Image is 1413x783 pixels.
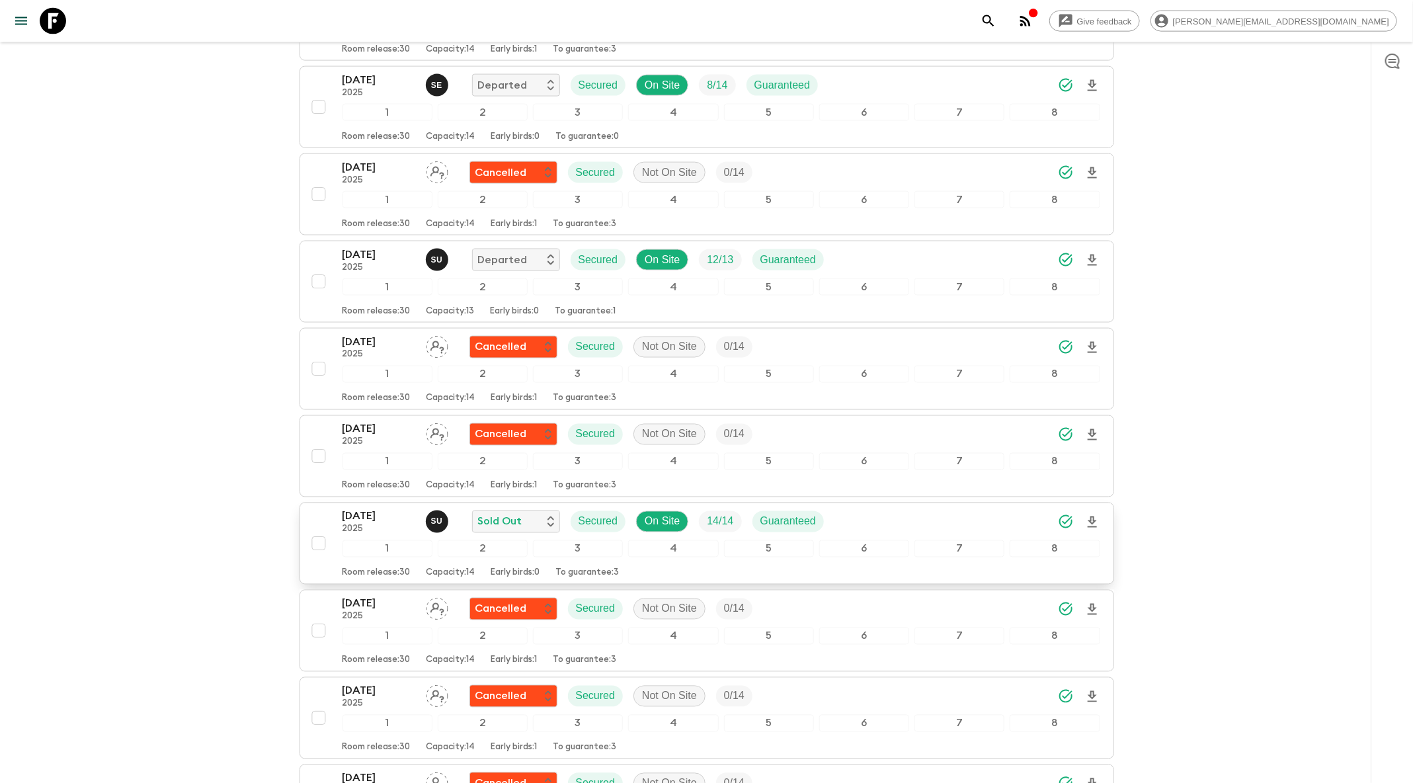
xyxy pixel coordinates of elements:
div: [PERSON_NAME][EMAIL_ADDRESS][DOMAIN_NAME] [1151,11,1397,32]
p: 2025 [343,699,415,710]
div: 7 [914,453,1004,470]
div: 5 [724,278,814,296]
p: To guarantee: 3 [553,655,617,666]
div: Trip Fill [716,686,752,707]
div: 5 [724,366,814,383]
div: 6 [819,366,909,383]
svg: Synced Successfully [1058,514,1074,530]
span: Give feedback [1070,17,1139,26]
div: Flash Pack cancellation [469,336,557,358]
p: Not On Site [642,601,697,617]
p: 8 / 14 [707,77,727,93]
svg: Synced Successfully [1058,339,1074,355]
div: 5 [724,191,814,208]
div: 6 [819,715,909,732]
p: Guaranteed [760,514,817,530]
p: [DATE] [343,683,415,699]
div: 3 [533,453,623,470]
p: Cancelled [475,339,527,355]
p: Cancelled [475,688,527,704]
div: 7 [914,366,1004,383]
p: Sold Out [478,514,522,530]
p: Early birds: 1 [491,655,538,666]
p: Early birds: 1 [491,393,538,404]
svg: Synced Successfully [1058,427,1074,442]
div: On Site [636,511,688,532]
span: Sefa Uz [426,253,451,263]
p: Not On Site [642,427,697,442]
p: To guarantee: 1 [555,306,616,317]
div: Not On Site [633,162,706,183]
p: Cancelled [475,165,527,181]
div: 6 [819,278,909,296]
p: On Site [645,77,680,93]
p: Capacity: 14 [426,481,475,491]
p: Capacity: 13 [426,306,475,317]
div: Trip Fill [716,424,752,445]
svg: Synced Successfully [1058,77,1074,93]
div: 4 [628,453,718,470]
p: Room release: 30 [343,393,411,404]
p: Early birds: 0 [491,306,540,317]
div: Trip Fill [716,337,752,358]
div: 4 [628,191,718,208]
p: Guaranteed [754,77,811,93]
p: Capacity: 14 [426,393,475,404]
button: [DATE]2025Sefa UzDepartedSecuredOn SiteTrip FillGuaranteed12345678Room release:30Capacity:13Early... [300,241,1114,323]
p: 2025 [343,437,415,448]
div: 2 [438,715,528,732]
p: Room release: 30 [343,44,411,55]
p: Secured [579,252,618,268]
div: On Site [636,75,688,96]
p: Capacity: 14 [426,655,475,666]
p: Early birds: 1 [491,44,538,55]
span: Assign pack leader [426,602,448,612]
p: 2025 [343,88,415,99]
div: 3 [533,715,623,732]
div: 4 [628,366,718,383]
p: [DATE] [343,159,415,175]
p: Guaranteed [760,252,817,268]
p: Departed [478,77,528,93]
p: Not On Site [642,688,697,704]
button: [DATE]2025Assign pack leaderFlash Pack cancellationSecuredNot On SiteTrip Fill12345678Room releas... [300,677,1114,759]
div: 3 [533,628,623,645]
a: Give feedback [1049,11,1140,32]
svg: Synced Successfully [1058,165,1074,181]
div: 4 [628,104,718,121]
p: Secured [576,427,616,442]
div: 5 [724,715,814,732]
button: search adventures [975,8,1002,34]
svg: Download Onboarding [1084,340,1100,356]
svg: Download Onboarding [1084,78,1100,94]
svg: Synced Successfully [1058,252,1074,268]
div: 5 [724,540,814,557]
p: 2025 [343,524,415,535]
p: Early birds: 1 [491,481,538,491]
div: 3 [533,366,623,383]
span: Sefa Uz [426,515,451,525]
p: 2025 [343,175,415,186]
div: 2 [438,278,528,296]
span: Assign pack leader [426,165,448,176]
p: [DATE] [343,421,415,437]
div: 3 [533,191,623,208]
div: Flash Pack cancellation [469,423,557,446]
div: Not On Site [633,337,706,358]
div: 8 [1010,628,1100,645]
p: Capacity: 14 [426,743,475,753]
div: Trip Fill [716,162,752,183]
p: On Site [645,514,680,530]
span: Assign pack leader [426,427,448,438]
p: S U [431,516,443,527]
p: Secured [576,688,616,704]
div: 1 [343,104,432,121]
button: [DATE]2025Assign pack leaderFlash Pack cancellationSecuredNot On SiteTrip Fill12345678Room releas... [300,415,1114,497]
p: [DATE] [343,247,415,263]
p: To guarantee: 3 [553,44,617,55]
div: 2 [438,191,528,208]
div: 8 [1010,540,1100,557]
div: 1 [343,453,432,470]
p: Secured [576,339,616,355]
button: menu [8,8,34,34]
